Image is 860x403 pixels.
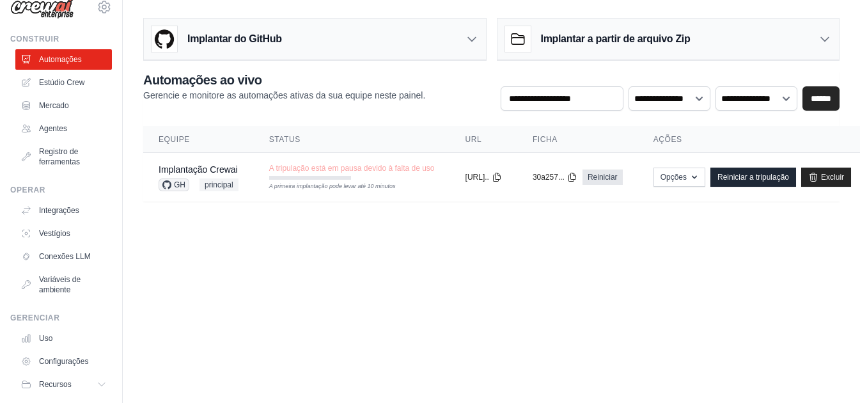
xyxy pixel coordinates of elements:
img: Logotipo do GitHub [152,26,177,52]
button: 30a257... [533,172,577,182]
font: Reiniciar a tripulação [717,173,789,182]
a: Reiniciar a tripulação [710,168,796,187]
font: URL [465,135,482,144]
font: Variáveis de ambiente [39,275,81,294]
font: Excluir [821,173,844,182]
font: Conexões LLM [39,252,91,261]
font: Gerenciar [10,313,59,322]
font: Automações [39,55,82,64]
font: Mercado [39,101,69,110]
font: Opções [661,173,687,182]
a: Agentes [15,118,112,139]
font: Implantar do GitHub [187,33,282,44]
button: Opções [653,168,705,187]
font: principal [205,180,233,189]
font: Reiniciar [588,173,618,182]
font: Implantar a partir de arquivo Zip [541,33,691,44]
font: Status [269,135,301,144]
a: Uso [15,328,112,349]
font: Equipe [159,135,190,144]
font: Vestígios [39,229,70,238]
a: Automações [15,49,112,70]
font: Agentes [39,124,67,133]
font: A tripulação está em pausa devido à falta de uso [269,164,435,173]
font: Ficha [533,135,558,144]
a: Configurações [15,351,112,372]
button: Recursos [15,374,112,395]
font: GH [174,180,185,189]
font: Configurações [39,357,88,366]
a: Vestígios [15,223,112,244]
font: Recursos [39,380,72,389]
font: Automações ao vivo [143,73,262,87]
font: Registro de ferramentas [39,147,80,166]
a: Variáveis de ambiente [15,269,112,300]
a: Estúdio Crew [15,72,112,93]
font: Uso [39,334,52,343]
font: Integrações [39,206,79,215]
font: Operar [10,186,45,194]
a: Conexões LLM [15,246,112,267]
a: Reiniciar [582,170,623,185]
font: 30a257... [533,173,565,182]
a: Registro de ferramentas [15,141,112,172]
a: Mercado [15,95,112,116]
a: Excluir [801,168,851,187]
iframe: Widget de bate-papo [796,342,860,403]
font: Gerencie e monitore as automações ativas da sua equipe neste painel. [143,90,425,100]
font: Ações [653,135,682,144]
a: Integrações [15,200,112,221]
font: Estúdio Crew [39,78,84,87]
font: Construir [10,35,59,43]
a: Implantação Crewai [159,164,238,175]
font: A primeira implantação pode levar até 10 minutos [269,183,396,189]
